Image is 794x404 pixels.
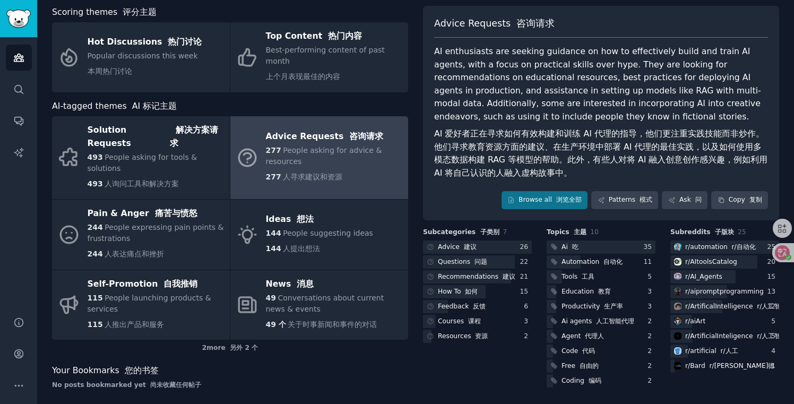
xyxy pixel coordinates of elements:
span: 人寻求建议和资源 [283,173,342,181]
font: 另外 2 个 [230,344,258,351]
div: 26 [520,243,532,252]
div: 11 [643,257,655,267]
span: 244 [88,223,103,231]
font: 复制 [749,196,762,203]
div: Pain & Anger [88,205,225,222]
div: 2 [648,376,655,386]
font: 热门内容 [328,31,362,41]
span: People suggesting ideas [283,229,373,237]
span: 7 [503,228,507,236]
div: 2 [648,317,655,326]
span: Subcategories [423,228,499,237]
span: 115 [88,294,103,302]
div: Tools [562,272,594,282]
a: Solution Requests 解决方案请求493People asking for tools & solutions493人询问工具和解决方案 [52,116,230,199]
font: 生产率 [604,303,623,310]
div: 2 [648,362,655,371]
a: Hot Discussions 热门讨论Popular discussions this week本周热门讨论 [52,22,230,92]
div: r/ automation [685,243,756,252]
a: Agent 代理人2 [547,330,655,343]
font: 痛苦与愤怒 [155,208,197,218]
span: 49 个 [266,320,286,329]
div: Code [562,347,595,356]
a: Coding 编码2 [547,374,655,388]
div: Ai agents [562,317,634,326]
span: People asking for tools & solutions [88,153,197,173]
font: 工具 [582,273,594,280]
div: 21 [520,272,532,282]
div: 3 [648,302,655,312]
span: Scoring themes [52,6,157,19]
span: 关于时事新闻和事件的对话 [288,320,377,329]
div: 2 more [52,340,408,357]
a: AI_Agentsr/AI_Agents15 [670,270,779,283]
a: ArtificialInteligencer/ArtificialInteligence r/人工智能5 [670,330,779,343]
font: 课程 [468,317,481,325]
div: Productivity [562,302,623,312]
font: 想法 [297,214,314,224]
div: 2 [524,332,532,341]
div: Education [562,287,611,297]
font: 评分主题 [123,7,157,17]
div: r/ aiArt [685,317,705,326]
div: 13 [767,287,779,297]
font: 主题 [574,228,586,236]
font: 浏览全部 [556,196,582,203]
div: Resources [438,332,488,341]
font: 热门讨论 [168,37,202,47]
div: Free [562,362,599,371]
span: 49 [266,294,276,302]
font: 代码 [582,347,595,355]
img: aiArt [674,317,681,325]
div: Courses [438,317,481,326]
div: News [266,276,403,293]
span: People asking for advice & resources [266,146,382,166]
img: automation [674,243,681,251]
div: r/ aipromptprogramming [685,287,764,297]
font: 解决方案请求 [170,125,218,148]
div: 5 [771,332,779,341]
img: aipromptprogramming [674,288,681,295]
font: r/人工智能 [757,332,787,340]
font: 自我推销 [163,279,197,289]
div: 5 [771,317,779,326]
a: Free 自由的2 [547,359,655,373]
span: 人询问工具和解决方案 [105,179,179,188]
a: Resources 资源2 [423,330,532,343]
font: 模式 [640,196,652,203]
a: ArtificalIntelligencer/ArtificalIntelligence r/人工智能12 [670,300,779,313]
div: 22 [520,257,532,267]
font: 自动化 [603,258,623,265]
div: 2 [648,347,655,356]
font: 人工智能代理 [596,317,634,325]
font: 问 [695,196,702,203]
font: AI 爱好者正在寻求如何有效构建和训练 AI 代理的指导，他们更注重实践技能而非炒作。他们寻求教育资源方面的建议、在生产环境中部署 AI 代理的最佳实践，以及如何使用多模态数据构建 RAG 等模... [434,128,770,178]
font: 编码 [589,377,601,384]
div: Ideas [266,211,373,228]
div: 12 [767,302,779,312]
font: r/自动化 [731,243,755,251]
font: 本周热门讨论 [88,67,132,75]
span: Best-performing content of past month [266,46,385,81]
div: r/ ArtificalIntelligence [685,302,787,312]
font: 建议 [464,243,477,251]
a: automationr/automation r/自动化25 [670,240,779,254]
font: 吃 [572,243,579,251]
span: AI-tagged themes [52,100,177,113]
div: 2 [648,332,655,341]
a: Education 教育3 [547,285,655,298]
img: ArtificalIntelligence [674,303,681,310]
div: 25 [767,243,779,252]
font: 建议 [503,273,515,280]
span: 493 [88,179,103,188]
img: ArtificialInteligence [674,332,681,340]
font: 自由的 [580,362,599,369]
a: Ideas 想法144People suggesting ideas144人提出想法 [230,200,408,270]
font: 反馈 [473,303,486,310]
a: Questions 问题22 [423,255,532,269]
a: aipromptprogrammingr/aipromptprogramming13 [670,285,779,298]
font: r/[PERSON_NAME]德 [709,362,774,369]
a: Browse all 浏览全部 [502,191,588,209]
font: r/人工智能 [757,303,787,310]
font: 问题 [474,258,487,265]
